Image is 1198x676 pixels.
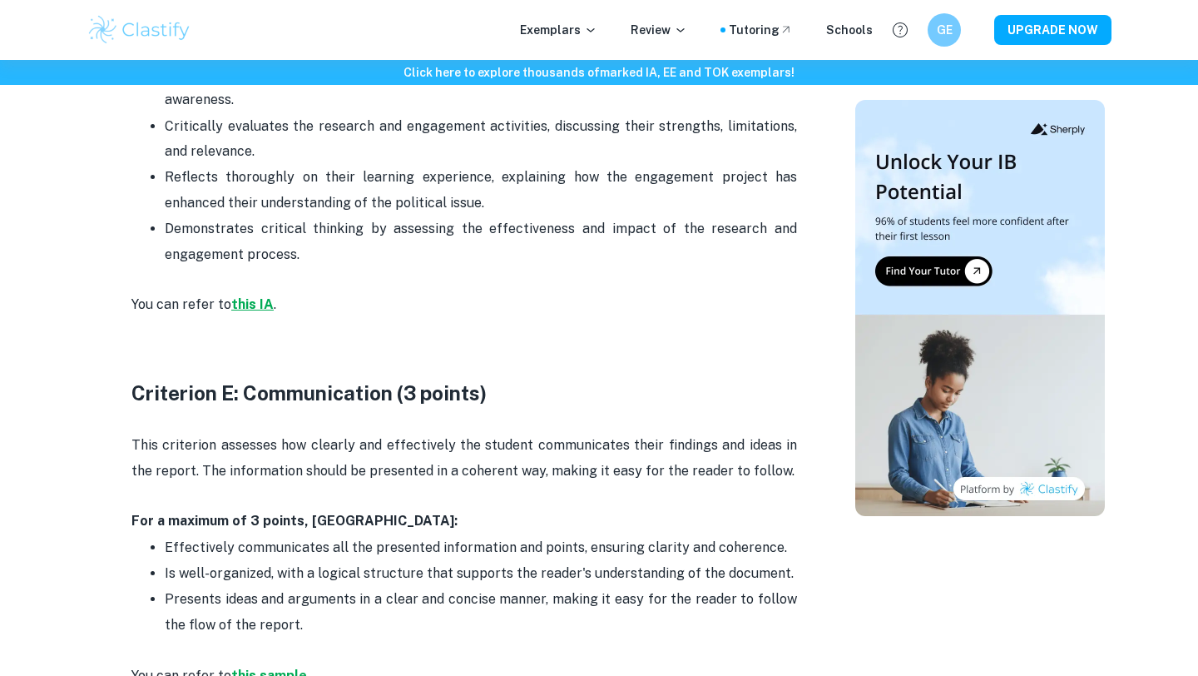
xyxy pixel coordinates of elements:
h6: GE [935,21,954,39]
span: Effectively communicates all the presented information and points, ensuring clarity and coherence. [165,539,787,555]
button: GE [928,13,961,47]
img: Thumbnail [855,100,1105,516]
a: Schools [826,21,873,39]
p: Demonstrates critical thinking by assessing the effectiveness and impact of the research and enga... [165,216,797,267]
p: Exemplars [520,21,597,39]
span: Is well-organized, with a logical structure that supports the reader's understanding of the docum... [165,565,794,581]
a: Tutoring [729,21,793,39]
h6: Click here to explore thousands of marked IA, EE and TOK exemplars ! [3,63,1195,82]
button: UPGRADE NOW [994,15,1111,45]
a: this IA [231,296,274,312]
p: Critically evaluates the research and engagement activities, discussing their strengths, limitati... [165,114,797,165]
strong: For a maximum of 3 points, [GEOGRAPHIC_DATA]: [131,513,458,529]
p: Review [631,21,687,39]
span: Presents ideas and arguments in a clear and concise manner, making it easy for the reader to foll... [165,591,800,632]
p: Clearly explains their personal position or biases toward the political issue, demonstrating self... [165,62,797,113]
p: You can refer to . [131,292,797,317]
p: Reflects thoroughly on their learning experience, explaining how the engagement project has enhan... [165,165,797,216]
p: This criterion assesses how clearly and effectively the student communicates their findings and i... [131,433,797,484]
button: Help and Feedback [886,16,914,44]
img: Clastify logo [87,13,192,47]
h3: Criterion E: Communication (3 points) [131,318,797,408]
